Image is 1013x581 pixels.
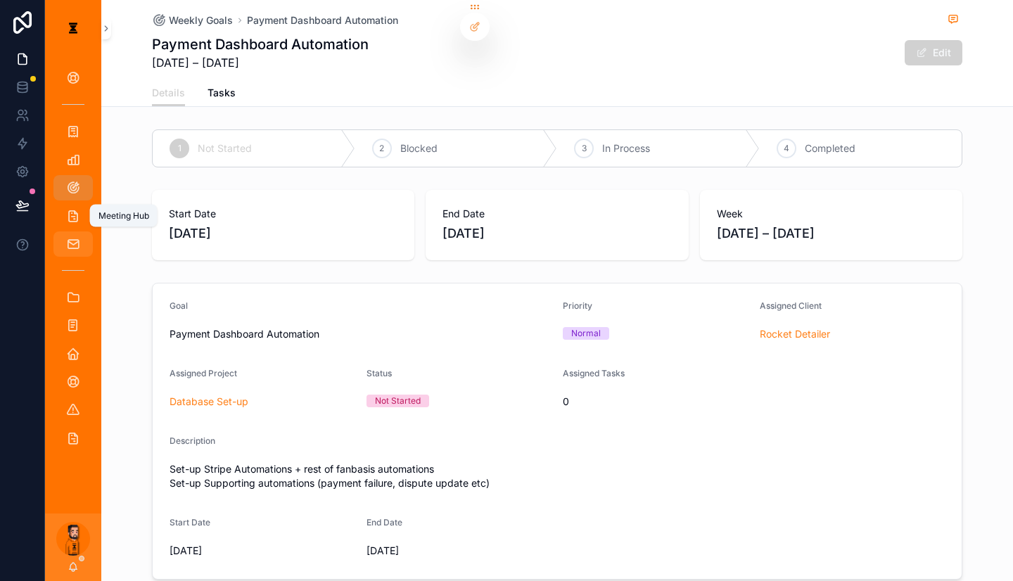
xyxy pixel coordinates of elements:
span: Priority [563,300,592,311]
a: Payment Dashboard Automation [247,13,398,27]
span: Set-up Stripe Automations + rest of fanbasis automations Set-up Supporting automations (payment f... [170,462,945,490]
span: [DATE] – [DATE] [152,54,369,71]
span: End Date [442,207,671,221]
span: Completed [805,141,855,155]
div: Not Started [375,395,421,407]
span: 3 [582,143,587,154]
span: Details [152,86,185,100]
span: Tasks [208,86,236,100]
span: Start Date [170,517,210,528]
span: End Date [367,517,402,528]
span: 4 [784,143,789,154]
span: Goal [170,300,188,311]
span: Status [367,368,392,378]
span: [DATE] [367,544,552,558]
button: Edit [905,40,962,65]
span: Assigned Project [170,368,237,378]
a: Tasks [208,80,236,108]
span: 2 [379,143,384,154]
div: scrollable content [45,56,101,467]
span: [DATE] [442,224,671,243]
span: Start Date [169,207,397,221]
img: App logo [62,17,84,39]
span: [DATE] [169,224,397,243]
span: Assigned Client [760,300,822,311]
a: Database Set-up [170,395,248,409]
span: Week [717,207,945,221]
span: In Process [602,141,650,155]
span: [DATE] [170,544,355,558]
span: Description [170,435,215,446]
a: Details [152,80,185,107]
span: Blocked [400,141,438,155]
span: 1 [178,143,181,154]
span: Assigned Tasks [563,368,625,378]
span: Not Started [198,141,252,155]
div: Normal [571,327,601,340]
a: Weekly Goals [152,13,233,27]
span: 0 [563,395,569,409]
span: Weekly Goals [169,13,233,27]
h1: Payment Dashboard Automation [152,34,369,54]
div: Meeting Hub [98,210,149,222]
a: Rocket Detailer [760,327,830,341]
span: [DATE] – [DATE] [717,224,945,243]
span: Payment Dashboard Automation [170,327,552,341]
